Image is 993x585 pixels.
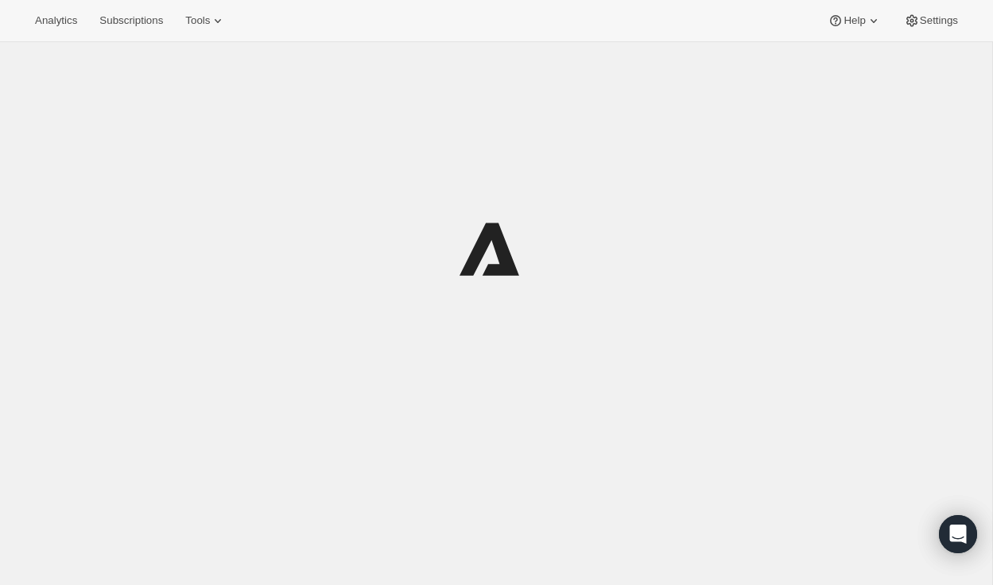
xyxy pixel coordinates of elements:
button: Help [818,10,890,32]
button: Settings [894,10,968,32]
span: Help [844,14,865,27]
span: Settings [920,14,958,27]
span: Subscriptions [99,14,163,27]
span: Analytics [35,14,77,27]
button: Analytics [25,10,87,32]
button: Tools [176,10,235,32]
div: Open Intercom Messenger [939,515,977,553]
button: Subscriptions [90,10,173,32]
span: Tools [185,14,210,27]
